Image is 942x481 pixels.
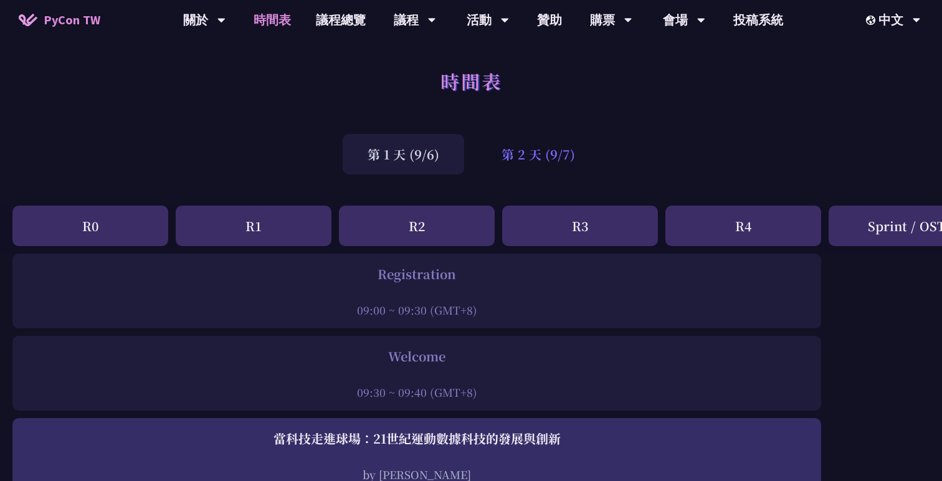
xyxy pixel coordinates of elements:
[866,16,878,25] img: Locale Icon
[665,206,821,246] div: R4
[6,4,113,36] a: PyCon TW
[502,206,658,246] div: R3
[19,347,815,366] div: Welcome
[176,206,331,246] div: R1
[477,134,600,174] div: 第 2 天 (9/7)
[12,206,168,246] div: R0
[339,206,495,246] div: R2
[44,11,100,29] span: PyCon TW
[19,384,815,400] div: 09:30 ~ 09:40 (GMT+8)
[19,429,815,448] div: 當科技走進球場：21世紀運動數據科技的發展與創新
[19,265,815,283] div: Registration
[19,302,815,318] div: 09:00 ~ 09:30 (GMT+8)
[440,62,502,100] h1: 時間表
[19,14,37,26] img: Home icon of PyCon TW 2025
[343,134,464,174] div: 第 1 天 (9/6)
